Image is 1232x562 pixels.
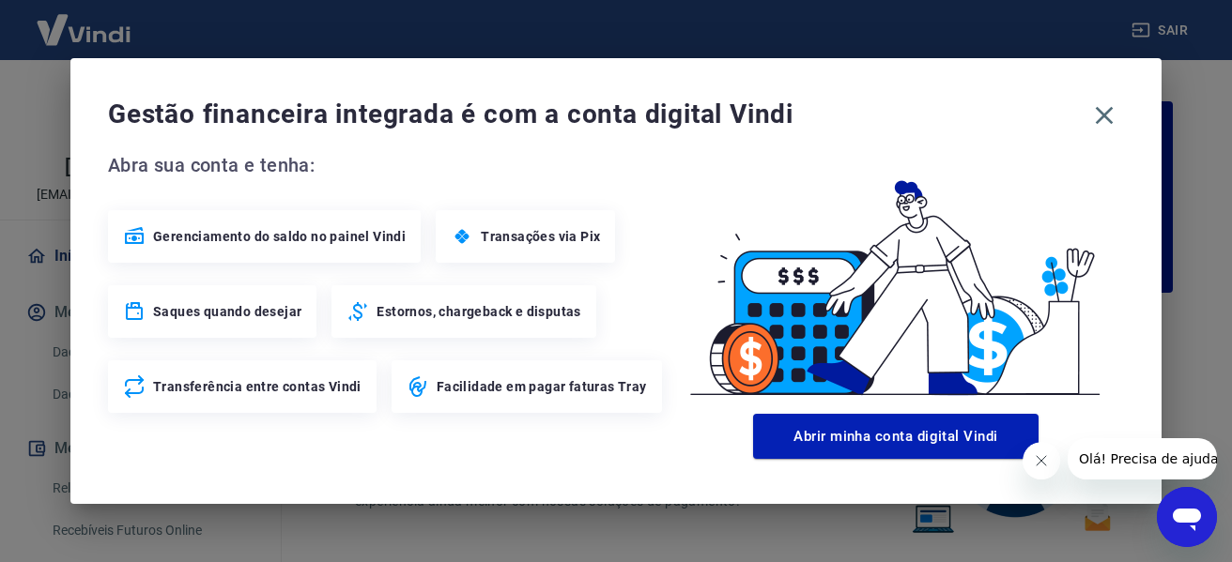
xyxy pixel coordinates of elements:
span: Facilidade em pagar faturas Tray [437,377,647,396]
span: Transações via Pix [481,227,600,246]
span: Abra sua conta e tenha: [108,150,668,180]
span: Gerenciamento do saldo no painel Vindi [153,227,406,246]
button: Abrir minha conta digital Vindi [753,414,1039,459]
span: Saques quando desejar [153,302,301,321]
iframe: Fechar mensagem [1023,442,1060,479]
span: Transferência entre contas Vindi [153,377,362,396]
span: Olá! Precisa de ajuda? [11,13,158,28]
span: Gestão financeira integrada é com a conta digital Vindi [108,96,1085,133]
img: Good Billing [668,150,1124,406]
iframe: Mensagem da empresa [1068,438,1217,479]
span: Estornos, chargeback e disputas [377,302,580,321]
iframe: Botão para abrir a janela de mensagens [1157,487,1217,547]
